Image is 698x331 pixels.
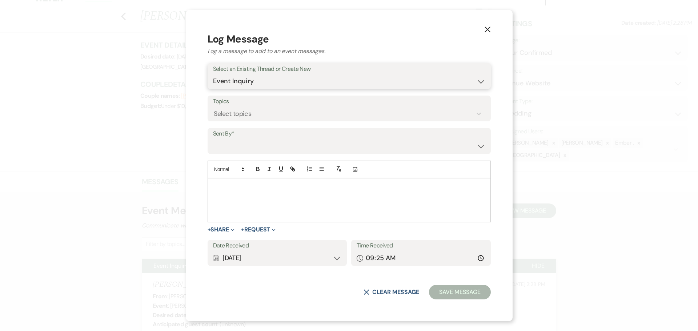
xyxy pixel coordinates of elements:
[213,64,485,74] label: Select an Existing Thread or Create New
[241,227,276,233] button: Request
[241,227,244,233] span: +
[213,96,485,107] label: Topics
[208,227,211,233] span: +
[208,47,491,56] p: Log a message to add to an event messages.
[213,129,485,139] label: Sent By*
[208,32,491,47] p: Log Message
[429,285,490,299] button: Save Message
[213,251,342,265] div: [DATE]
[357,241,485,251] label: Time Received
[208,227,235,233] button: Share
[213,241,342,251] label: Date Received
[214,109,252,119] div: Select topics
[364,289,419,295] button: Clear message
